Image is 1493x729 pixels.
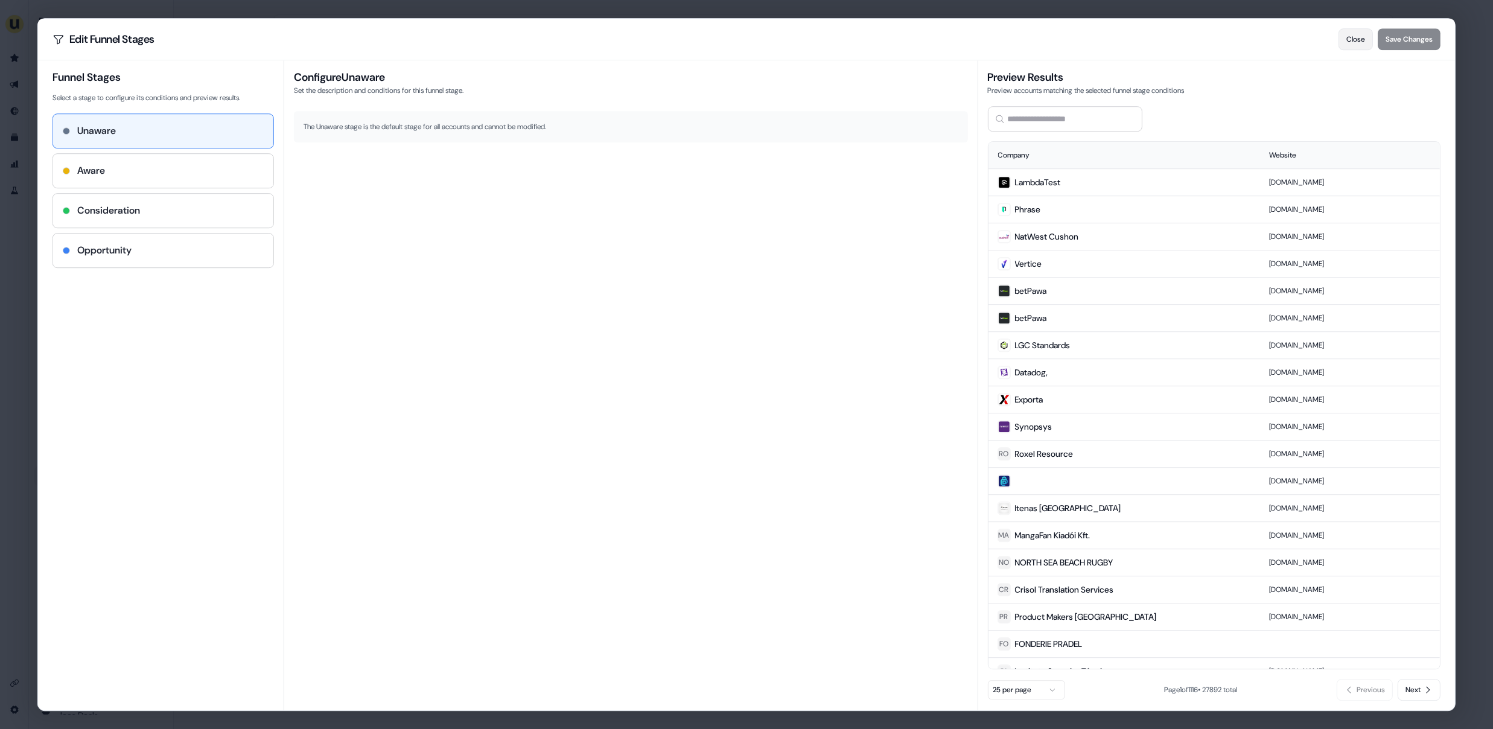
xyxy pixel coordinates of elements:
[1269,393,1431,406] p: [DOMAIN_NAME]
[999,611,1008,623] div: PR
[999,584,1008,596] div: CR
[1014,258,1042,270] span: Vertice
[1001,665,1007,677] div: IN
[294,84,967,97] p: Set the description and conditions for this funnel stage.
[1269,611,1431,623] p: [DOMAIN_NAME]
[1339,28,1373,50] button: Close
[999,448,1008,460] div: RO
[77,164,105,178] h4: Aware
[1269,665,1431,677] p: [DOMAIN_NAME]
[1269,285,1431,297] p: [DOMAIN_NAME]
[1014,366,1048,378] span: Datadog,
[999,556,1009,568] div: NO
[1014,312,1046,324] span: betPawa
[998,529,1009,541] div: MA
[1269,421,1431,433] p: [DOMAIN_NAME]
[1014,665,1112,677] span: Instituto Superior Técnico
[999,638,1008,650] div: FO
[1269,231,1431,243] p: [DOMAIN_NAME]
[1014,231,1078,243] span: NatWest Cushon
[1014,529,1090,541] span: MangaFan Kiadói Kft.
[1269,502,1431,514] p: [DOMAIN_NAME]
[987,84,1440,97] p: Preview accounts matching the selected funnel stage conditions
[1269,448,1431,460] p: [DOMAIN_NAME]
[1014,638,1082,650] span: FONDERIE PRADEL
[1269,556,1431,568] p: [DOMAIN_NAME]
[1405,684,1421,696] span: Next
[1269,475,1431,487] p: [DOMAIN_NAME]
[294,70,967,84] h3: Configure Unaware
[53,70,274,84] h3: Funnel Stages
[1164,685,1237,695] span: Page 1 of 1116 • 27892 total
[1398,679,1440,701] button: Next
[1014,285,1046,297] span: betPawa
[1269,339,1431,351] p: [DOMAIN_NAME]
[1269,312,1431,324] p: [DOMAIN_NAME]
[1269,149,1431,161] div: Website
[1014,203,1040,215] span: Phrase
[1269,529,1431,541] p: [DOMAIN_NAME]
[77,243,132,258] h4: Opportunity
[77,203,140,218] h4: Consideration
[1269,584,1431,596] p: [DOMAIN_NAME]
[1014,421,1052,433] span: Synopsys
[1014,611,1156,623] span: Product Makers [GEOGRAPHIC_DATA]
[1269,366,1431,378] p: [DOMAIN_NAME]
[1269,203,1431,215] p: [DOMAIN_NAME]
[53,92,274,104] p: Select a stage to configure its conditions and preview results.
[304,121,958,133] p: The Unaware stage is the default stage for all accounts and cannot be modified.
[1014,584,1113,596] span: Crisol Translation Services
[1014,176,1060,188] span: LambdaTest
[1014,556,1113,568] span: NORTH SEA BEACH RUGBY
[1014,393,1043,406] span: Exporta
[1014,502,1121,514] span: Itenas [GEOGRAPHIC_DATA]
[987,70,1440,84] h3: Preview Results
[1269,258,1431,270] p: [DOMAIN_NAME]
[53,33,154,45] h2: Edit Funnel Stages
[998,149,1249,161] div: Company
[1014,448,1073,460] span: Roxel Resource
[1269,176,1431,188] p: [DOMAIN_NAME]
[1014,339,1070,351] span: LGC Standards
[77,124,116,138] h4: Unaware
